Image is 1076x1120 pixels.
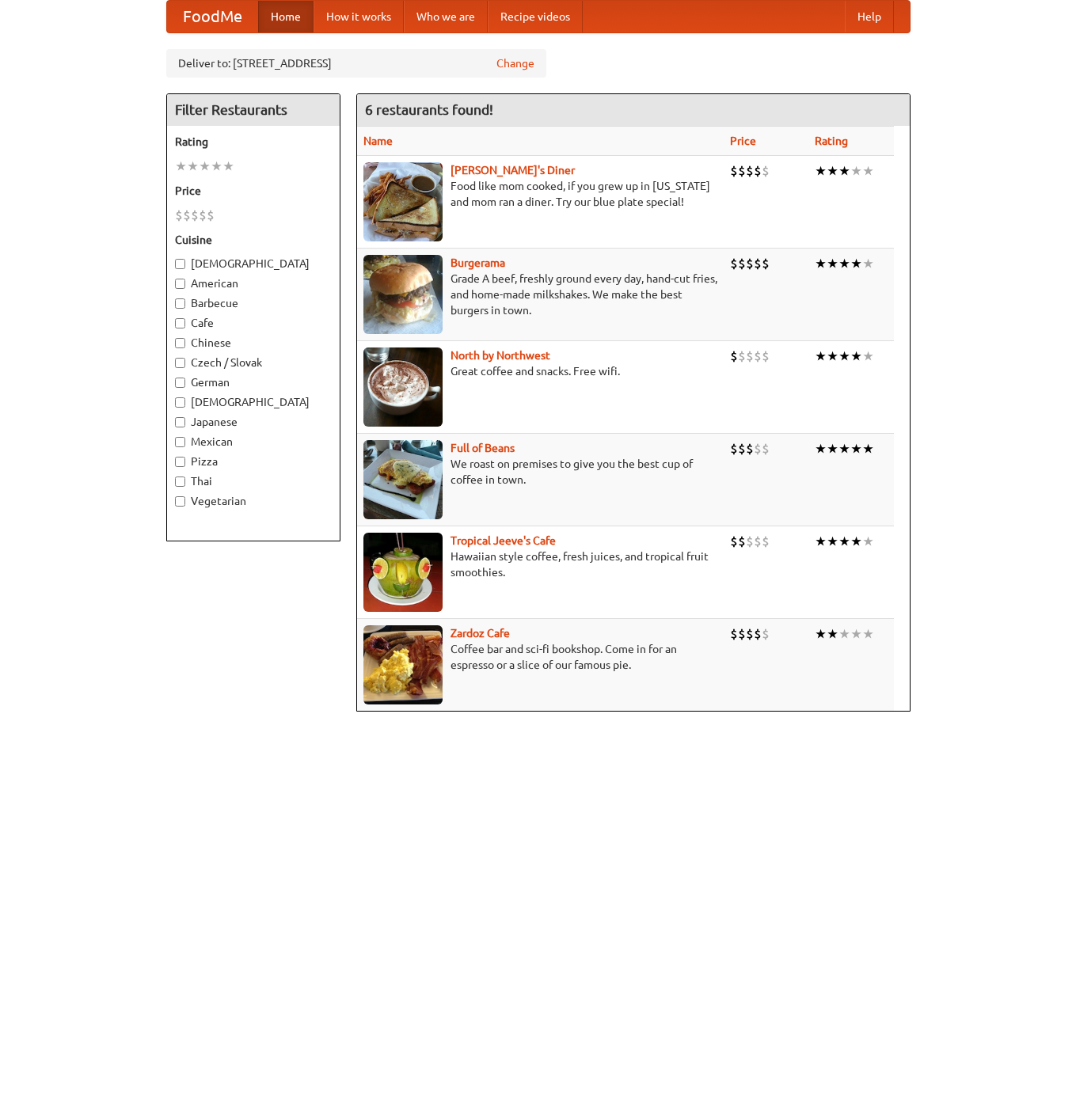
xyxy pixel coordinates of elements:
[363,440,443,519] img: beans.jpg
[404,1,488,32] a: Who we are
[363,533,443,612] img: jeeves.jpg
[175,355,332,370] label: Czech / Slovak
[175,335,332,351] label: Chinese
[827,255,838,272] li: ★
[363,625,443,704] img: zardoz.jpg
[175,394,332,410] label: [DEMOGRAPHIC_DATA]
[175,493,332,509] label: Vegetarian
[746,440,754,457] li: $
[363,135,393,147] a: Name
[175,434,332,450] label: Mexican
[175,275,332,291] label: American
[838,625,850,643] li: ★
[363,456,717,488] p: We roast on premises to give you the best cup of coffee in town.
[850,533,862,550] li: ★
[762,255,770,272] li: $
[827,625,838,643] li: ★
[827,162,838,180] li: ★
[738,255,746,272] li: $
[862,162,874,180] li: ★
[175,259,185,269] input: [DEMOGRAPHIC_DATA]
[175,378,185,388] input: German
[838,162,850,180] li: ★
[199,158,211,175] li: ★
[207,207,215,224] li: $
[862,255,874,272] li: ★
[175,457,185,467] input: Pizza
[815,347,827,365] li: ★
[363,549,717,580] p: Hawaiian style coffee, fresh juices, and tropical fruit smoothies.
[730,135,756,147] a: Price
[754,347,762,365] li: $
[175,476,185,487] input: Thai
[730,255,738,272] li: $
[211,158,222,175] li: ★
[850,347,862,365] li: ★
[738,625,746,643] li: $
[754,162,762,180] li: $
[451,164,575,177] a: [PERSON_NAME]'s Diner
[183,207,191,224] li: $
[175,374,332,390] label: German
[862,625,874,643] li: ★
[175,437,185,447] input: Mexican
[762,533,770,550] li: $
[191,207,199,224] li: $
[365,102,493,117] ng-pluralize: 6 restaurants found!
[175,397,185,408] input: [DEMOGRAPHIC_DATA]
[730,162,738,180] li: $
[838,533,850,550] li: ★
[166,49,546,78] div: Deliver to: [STREET_ADDRESS]
[815,255,827,272] li: ★
[762,162,770,180] li: $
[738,533,746,550] li: $
[314,1,404,32] a: How it works
[488,1,583,32] a: Recipe videos
[815,440,827,457] li: ★
[258,1,314,32] a: Home
[762,347,770,365] li: $
[187,158,199,175] li: ★
[175,207,183,224] li: $
[815,162,827,180] li: ★
[838,347,850,365] li: ★
[746,347,754,365] li: $
[175,134,332,150] h5: Rating
[451,627,510,640] a: Zardoz Cafe
[738,162,746,180] li: $
[175,338,185,348] input: Chinese
[850,440,862,457] li: ★
[838,255,850,272] li: ★
[175,315,332,331] label: Cafe
[850,255,862,272] li: ★
[738,347,746,365] li: $
[175,358,185,368] input: Czech / Slovak
[167,1,258,32] a: FoodMe
[167,94,340,126] h4: Filter Restaurants
[746,255,754,272] li: $
[175,298,185,309] input: Barbecue
[838,440,850,457] li: ★
[730,625,738,643] li: $
[199,207,207,224] li: $
[175,279,185,289] input: American
[451,256,505,269] a: Burgerama
[175,256,332,271] label: [DEMOGRAPHIC_DATA]
[175,232,332,248] h5: Cuisine
[762,440,770,457] li: $
[175,473,332,489] label: Thai
[730,347,738,365] li: $
[363,162,443,241] img: sallys.jpg
[827,347,838,365] li: ★
[175,496,185,507] input: Vegetarian
[175,417,185,427] input: Japanese
[363,255,443,334] img: burgerama.jpg
[754,625,762,643] li: $
[850,162,862,180] li: ★
[451,534,556,547] a: Tropical Jeeve's Cafe
[862,347,874,365] li: ★
[815,533,827,550] li: ★
[754,533,762,550] li: $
